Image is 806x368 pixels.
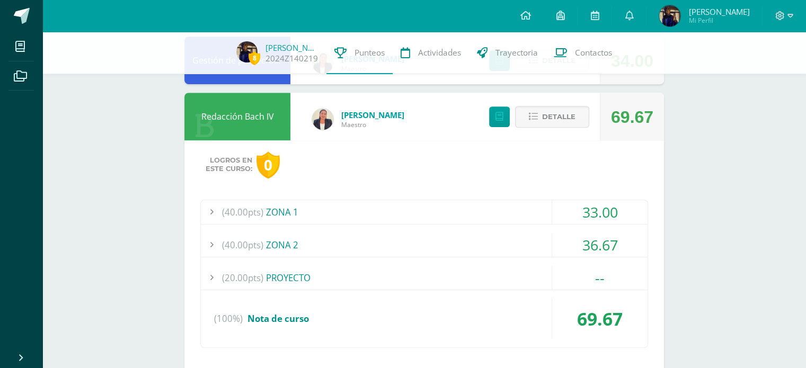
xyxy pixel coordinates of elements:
[184,93,290,140] div: Redacción Bach IV
[247,312,309,325] span: Nota de curso
[495,47,538,58] span: Trayectoria
[688,16,749,25] span: Mi Perfil
[249,51,260,65] span: 8
[393,32,469,74] a: Actividades
[206,156,252,173] span: Logros en este curso:
[552,233,648,257] div: 36.67
[265,42,318,53] a: [PERSON_NAME]
[236,41,258,62] img: 47cfc69b6a1e0313111ae0dfa61b3de3.png
[222,266,263,290] span: (20.00pts)
[312,109,333,130] img: 281c1a9544439c75d6e409e1da34b3c2.png
[201,200,648,224] div: ZONA 1
[542,107,575,127] span: Detalle
[688,6,749,17] span: [PERSON_NAME]
[222,200,263,224] span: (40.00pts)
[355,47,385,58] span: Punteos
[201,233,648,257] div: ZONA 2
[552,200,648,224] div: 33.00
[611,93,653,141] div: 69.67
[341,120,404,129] span: Maestro
[469,32,546,74] a: Trayectoria
[201,266,648,290] div: PROYECTO
[552,266,648,290] div: --
[222,233,263,257] span: (40.00pts)
[659,5,680,26] img: 47cfc69b6a1e0313111ae0dfa61b3de3.png
[341,110,404,120] a: [PERSON_NAME]
[515,106,589,128] button: Detalle
[575,47,612,58] span: Contactos
[326,32,393,74] a: Punteos
[256,151,280,178] div: 0
[546,32,620,74] a: Contactos
[214,299,243,339] span: (100%)
[265,53,318,64] a: 2024Z140219
[418,47,461,58] span: Actividades
[552,299,648,339] div: 69.67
